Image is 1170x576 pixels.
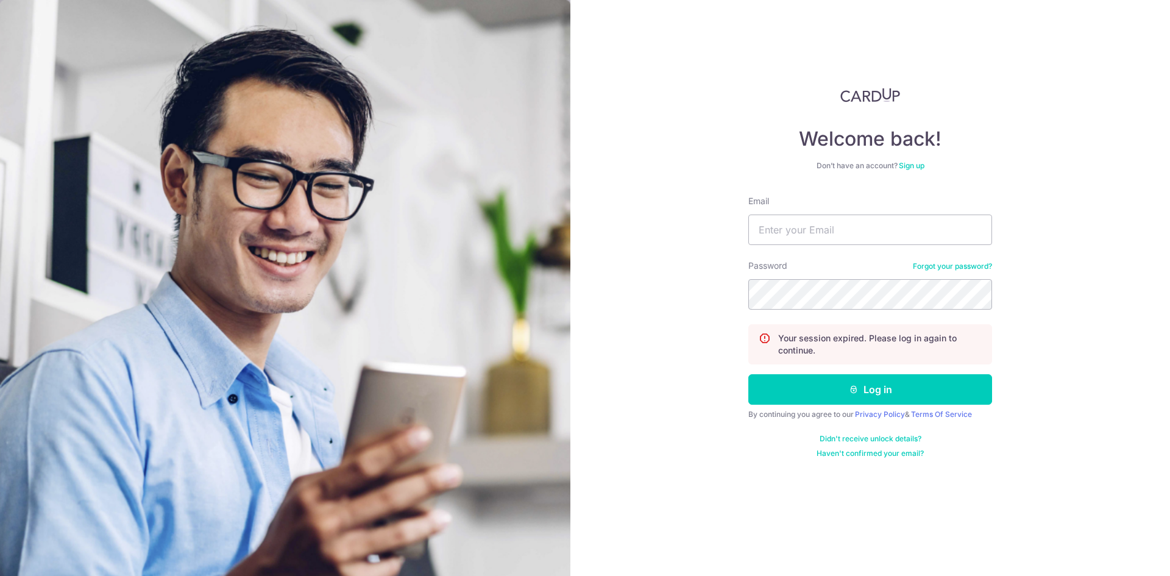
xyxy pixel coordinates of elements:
input: Enter your Email [748,215,992,245]
img: CardUp Logo [840,88,900,102]
h4: Welcome back! [748,127,992,151]
a: Didn't receive unlock details? [820,434,921,444]
a: Terms Of Service [911,410,972,419]
a: Forgot your password? [913,261,992,271]
div: By continuing you agree to our & [748,410,992,419]
a: Privacy Policy [855,410,905,419]
a: Haven't confirmed your email? [817,449,924,458]
label: Email [748,195,769,207]
p: Your session expired. Please log in again to continue. [778,332,982,357]
label: Password [748,260,787,272]
button: Log in [748,374,992,405]
a: Sign up [899,161,924,170]
div: Don’t have an account? [748,161,992,171]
